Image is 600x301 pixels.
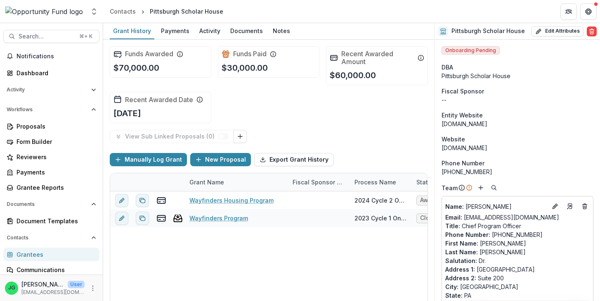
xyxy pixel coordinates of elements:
button: Search [489,183,499,193]
span: Fiscal Sponsor [442,87,484,96]
p: [PERSON_NAME] [445,202,547,211]
div: Notes [269,25,293,37]
div: Document Templates [17,217,93,225]
button: view-payments [156,213,166,223]
a: [DOMAIN_NAME] [442,144,487,151]
button: Search... [3,30,99,43]
button: Edit [550,201,560,211]
p: Chief Program Officer [445,222,590,230]
div: Jake Goodman [8,285,15,291]
span: Contacts [7,235,88,241]
a: Name: [PERSON_NAME] [445,202,547,211]
div: ⌘ + K [78,32,94,41]
div: Payments [158,25,193,37]
span: Closed [420,215,440,222]
a: Go to contact [563,200,576,213]
div: Status [411,173,473,191]
div: Process Name [350,178,401,186]
button: New Proposal [190,153,251,166]
p: [EMAIL_ADDRESS][DOMAIN_NAME] [21,289,85,296]
a: Documents [227,23,266,39]
h2: Recent Awarded Amount [341,50,414,66]
button: Export Grant History [254,153,334,166]
div: Activity [196,25,224,37]
span: Phone Number [442,159,484,167]
img: Opportunity Fund logo [5,7,83,17]
span: Title : [445,222,460,229]
button: More [88,283,98,293]
div: [PHONE_NUMBER] [442,167,593,176]
a: Wayfinders Housing Program [189,196,274,205]
a: Grantees [3,248,99,261]
button: Open Activity [3,83,99,96]
span: Address 1 : [445,266,475,273]
div: Fiscal Sponsor Name [288,173,350,191]
div: Process Name [350,173,411,191]
div: Dashboard [17,69,93,77]
span: Workflows [7,107,88,112]
button: edit [115,194,128,207]
div: Grant Name [184,178,229,186]
a: Contacts [106,5,139,17]
div: Proposals [17,122,93,131]
h2: Pittsburgh Scholar House [451,28,525,35]
span: DBA [442,63,453,72]
div: -- [442,96,593,104]
button: Partners [560,3,577,20]
div: Pittsburgh Scholar House [442,72,593,80]
button: Deletes [580,201,590,211]
h2: Funds Paid [233,50,267,58]
button: Open Contacts [3,231,99,244]
a: Grantee Reports [3,181,99,194]
p: [GEOGRAPHIC_DATA] [445,282,590,291]
div: Grantees [17,250,93,259]
button: Manually Log Grant [110,153,187,166]
p: View Sub Linked Proposals ( 0 ) [125,133,218,140]
p: $30,000.00 [222,62,268,74]
a: Communications [3,263,99,277]
span: Website [442,135,465,143]
span: Name : [445,203,464,210]
span: First Name : [445,240,478,247]
span: Last Name : [445,248,478,256]
nav: breadcrumb [106,5,227,17]
h2: Funds Awarded [125,50,173,58]
span: Phone Number : [445,231,490,238]
div: Grant Name [184,173,288,191]
div: Communications [17,265,93,274]
button: Add [476,183,486,193]
a: Grant History [110,23,154,39]
a: Form Builder [3,135,99,148]
p: $60,000.00 [330,69,376,81]
p: $70,000.00 [113,62,159,74]
button: view-payments [156,196,166,205]
p: User [68,281,85,288]
p: Dr. [445,256,590,265]
p: [DATE] [113,107,141,119]
div: [DOMAIN_NAME] [442,119,593,128]
a: Wayfinders Program [189,214,248,222]
span: Entity Website [442,111,483,119]
button: Open entity switcher [88,3,100,20]
span: City : [445,283,458,290]
h2: Recent Awarded Date [125,96,193,104]
button: Get Help [580,3,597,20]
span: Email: [445,214,462,221]
div: 2024 Cycle 2 Online [354,196,406,205]
span: Documents [7,201,88,207]
button: Duplicate proposal [136,212,149,225]
a: Document Templates [3,214,99,228]
a: Proposals [3,119,99,133]
div: Reviewers [17,153,93,161]
button: Duplicate proposal [136,194,149,207]
span: Salutation : [445,257,477,264]
a: Dashboard [3,66,99,80]
span: State : [445,292,463,299]
button: Link Grants [234,130,247,143]
a: Notes [269,23,293,39]
p: [GEOGRAPHIC_DATA] [445,265,590,274]
div: Contacts [110,7,136,16]
span: Onboarding Pending [442,46,500,55]
span: Notifications [17,53,96,60]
